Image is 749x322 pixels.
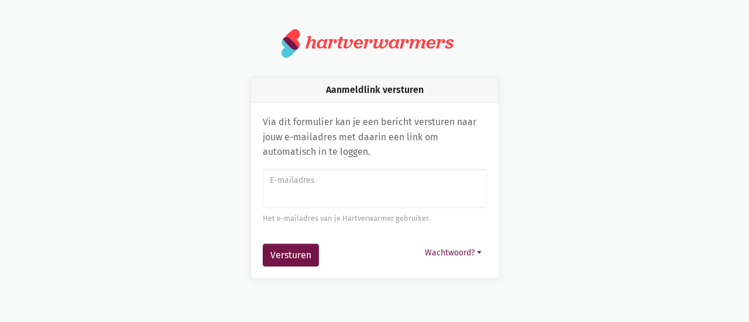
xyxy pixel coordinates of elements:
button: Versturen [263,244,319,267]
label: E-mailadres [270,174,479,187]
div: hartverwarmers [305,32,453,53]
p: Via dit formulier kan je een bericht versturen naar jouw e-mailadres met daarin een link om autom... [263,115,487,160]
div: Aanmeldlink versturen [251,78,499,103]
div: Het e-mailadres van je Hartverwarmer gebruiker. [263,213,487,224]
a: hartverwarmers [281,28,468,58]
img: logo.svg [281,28,301,58]
button: Wachtwoord? [420,244,487,262]
form: Aanmeldlink versturen [263,169,487,267]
